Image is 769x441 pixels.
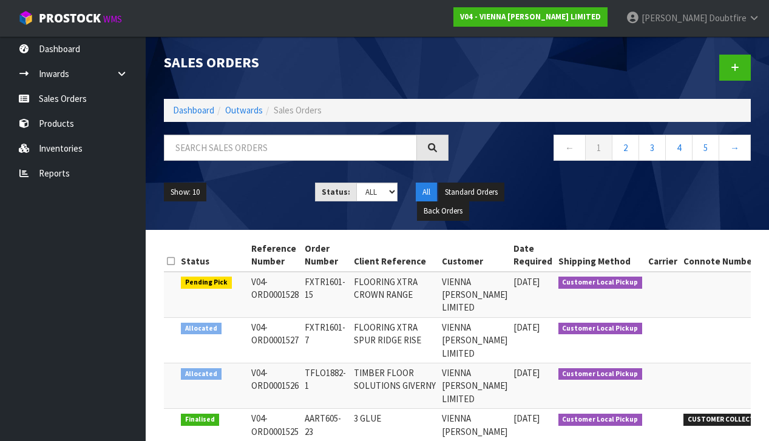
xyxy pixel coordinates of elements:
[351,317,439,363] td: FLOORING XTRA SPUR RIDGE RISE
[558,323,643,335] span: Customer Local Pickup
[302,239,351,272] th: Order Number
[709,12,747,24] span: Doubtfire
[439,317,510,363] td: VIENNA [PERSON_NAME] LIMITED
[164,183,206,202] button: Show: 10
[181,277,232,289] span: Pending Pick
[639,135,666,161] a: 3
[178,239,248,272] th: Status
[558,277,643,289] span: Customer Local Pickup
[555,239,646,272] th: Shipping Method
[513,276,540,288] span: [DATE]
[460,12,601,22] strong: V04 - VIENNA [PERSON_NAME] LIMITED
[322,187,350,197] strong: Status:
[513,367,540,379] span: [DATE]
[248,363,302,409] td: V04-ORD0001526
[274,104,322,116] span: Sales Orders
[439,272,510,318] td: VIENNA [PERSON_NAME] LIMITED
[164,135,417,161] input: Search sales orders
[417,201,469,221] button: Back Orders
[510,239,555,272] th: Date Required
[103,13,122,25] small: WMS
[164,55,449,70] h1: Sales Orders
[585,135,612,161] a: 1
[554,135,586,161] a: ←
[719,135,751,161] a: →
[302,272,351,318] td: FXTR1601-15
[181,323,222,335] span: Allocated
[692,135,719,161] a: 5
[181,414,219,426] span: Finalised
[645,239,680,272] th: Carrier
[248,317,302,363] td: V04-ORD0001527
[416,183,437,202] button: All
[558,414,643,426] span: Customer Local Pickup
[302,363,351,409] td: TFLO1882-1
[173,104,214,116] a: Dashboard
[181,368,222,380] span: Allocated
[642,12,707,24] span: [PERSON_NAME]
[612,135,639,161] a: 2
[513,321,540,333] span: [DATE]
[225,104,263,116] a: Outwards
[558,368,643,380] span: Customer Local Pickup
[439,239,510,272] th: Customer
[351,239,439,272] th: Client Reference
[439,363,510,409] td: VIENNA [PERSON_NAME] LIMITED
[438,183,504,202] button: Standard Orders
[513,412,540,424] span: [DATE]
[351,363,439,409] td: TIMBER FLOOR SOLUTIONS GIVERNY
[248,272,302,318] td: V04-ORD0001528
[39,10,101,26] span: ProStock
[302,317,351,363] td: FXTR1601-7
[351,272,439,318] td: FLOORING XTRA CROWN RANGE
[18,10,33,25] img: cube-alt.png
[467,135,751,164] nav: Page navigation
[248,239,302,272] th: Reference Number
[683,414,767,426] span: CUSTOMER COLLECTED
[665,135,693,161] a: 4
